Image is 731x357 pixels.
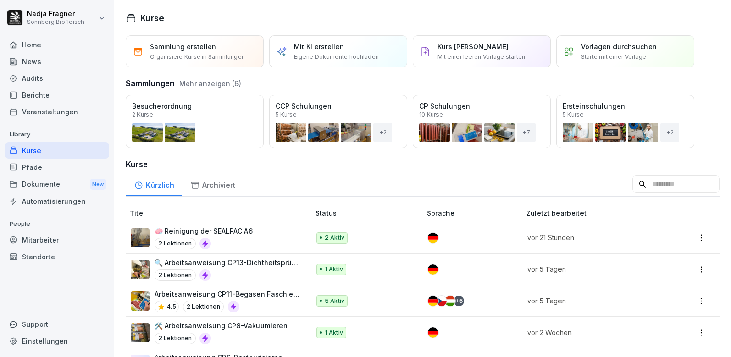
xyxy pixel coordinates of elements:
a: DokumenteNew [5,176,109,193]
p: 5 Kurse [276,112,297,118]
p: 🔍 Arbeitsanweisung CP13-Dichtheitsprüfung [155,257,300,268]
a: Pfade [5,159,109,176]
p: Zuletzt bearbeitet [526,208,670,218]
a: News [5,53,109,70]
p: 2 Lektionen [155,238,196,249]
div: + 2 [373,123,392,142]
img: de.svg [428,296,438,306]
a: Standorte [5,248,109,265]
p: vor 21 Stunden [527,233,659,243]
h3: Kurse [126,158,720,170]
p: 2 Kurse [132,112,153,118]
div: Support [5,316,109,333]
a: Ersteinschulungen5 Kurse+2 [556,95,694,148]
div: Dokumente [5,176,109,193]
p: 2 Lektionen [155,269,196,281]
p: vor 2 Wochen [527,327,659,337]
img: jzbau5zb5nnsyrvfh8vfcf3c.png [131,228,150,247]
p: Titel [130,208,311,218]
p: 4.5 [167,302,176,311]
button: Mehr anzeigen (6) [179,78,241,89]
p: 1 Aktiv [325,265,343,274]
a: CCP Schulungen5 Kurse+2 [269,95,407,148]
p: 1 Aktiv [325,328,343,337]
a: Einstellungen [5,333,109,349]
img: hu.svg [445,296,455,306]
p: Eigene Dokumente hochladen [294,53,379,61]
img: de.svg [428,233,438,243]
p: 🛠️ Arbeitsanweisung CP8-Vakuumieren [155,321,288,331]
p: Sonnberg Biofleisch [27,19,84,25]
p: Mit einer leeren Vorlage starten [437,53,525,61]
p: Starte mit einer Vorlage [581,53,646,61]
a: Veranstaltungen [5,103,109,120]
img: xydgy4fl5cr9bp47165u4b8j.png [131,323,150,342]
p: 10 Kurse [419,112,443,118]
p: 2 Aktiv [325,234,344,242]
p: Vorlagen durchsuchen [581,42,657,52]
p: Mit KI erstellen [294,42,344,52]
p: Sprache [427,208,522,218]
p: vor 5 Tagen [527,264,659,274]
p: Sammlung erstellen [150,42,216,52]
p: 5 Aktiv [325,297,344,305]
p: 🧼 Reinigung der SEALPAC A6 [155,226,253,236]
div: + 2 [660,123,679,142]
p: Besucherordnung [132,101,257,111]
img: xuflbuutr1sokk7k3ge779kr.png [131,260,150,279]
a: Audits [5,70,109,87]
a: Automatisierungen [5,193,109,210]
img: de.svg [428,327,438,338]
div: + 5 [454,296,464,306]
a: Besucherordnung2 Kurse [126,95,264,148]
p: People [5,216,109,232]
p: vor 5 Tagen [527,296,659,306]
p: Arbeitsanweisung CP11-Begasen Faschiertes [155,289,300,299]
a: Kürzlich [126,172,182,196]
img: cz.svg [436,296,447,306]
p: Organisiere Kurse in Sammlungen [150,53,245,61]
p: Kurs [PERSON_NAME] [437,42,509,52]
a: Archiviert [182,172,244,196]
p: Nadja Fragner [27,10,84,18]
a: Mitarbeiter [5,232,109,248]
h3: Sammlungen [126,78,175,89]
a: Berichte [5,87,109,103]
p: CCP Schulungen [276,101,401,111]
p: 5 Kurse [563,112,584,118]
p: Library [5,127,109,142]
a: CP Schulungen10 Kurse+7 [413,95,551,148]
a: Home [5,36,109,53]
p: Ersteinschulungen [563,101,688,111]
p: CP Schulungen [419,101,544,111]
p: 2 Lektionen [183,301,224,312]
div: + 7 [517,123,536,142]
img: hj9o9v8kzxvzc93uvlzx86ct.png [131,291,150,311]
h1: Kurse [140,11,164,24]
p: Status [315,208,423,218]
img: de.svg [428,264,438,275]
div: New [90,179,106,190]
p: 2 Lektionen [155,333,196,344]
a: Kurse [5,142,109,159]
